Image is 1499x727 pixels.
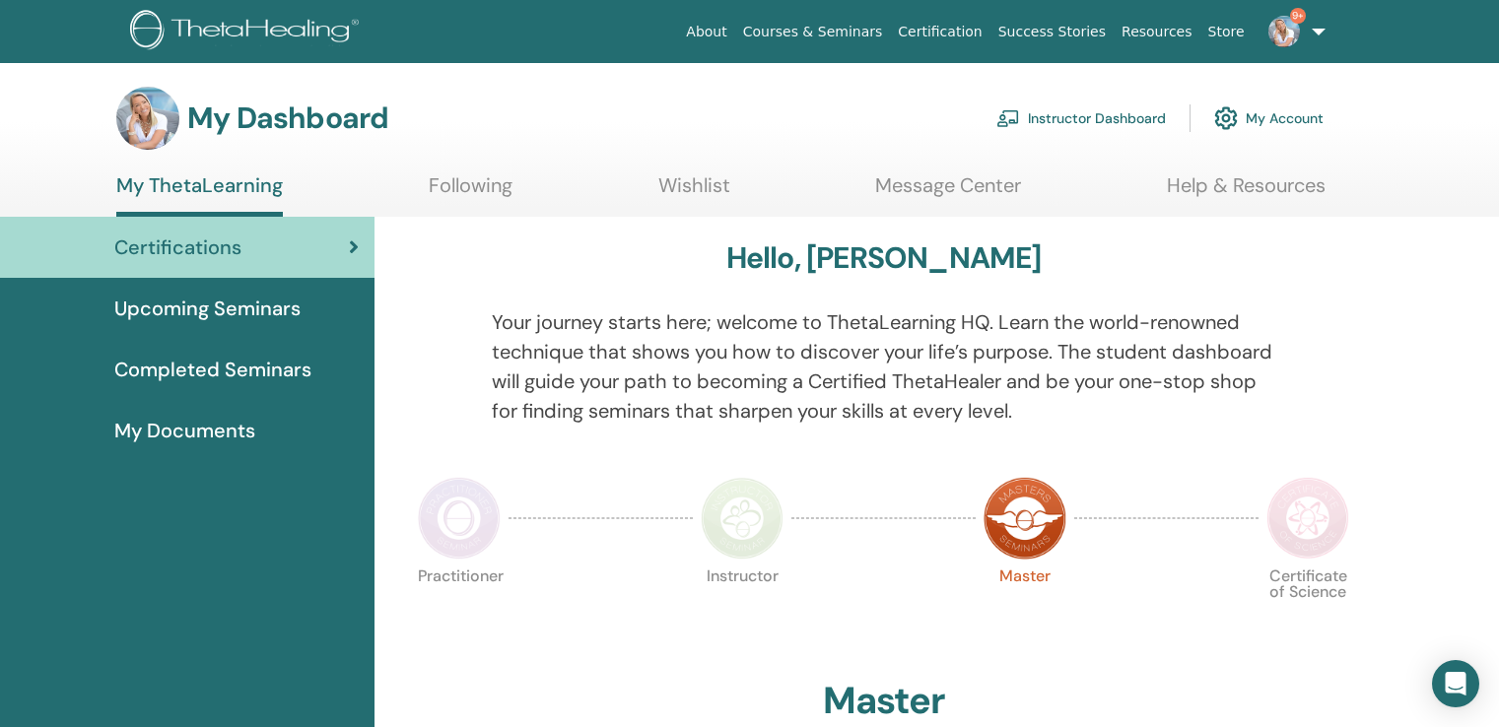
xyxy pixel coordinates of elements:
[187,100,388,136] h3: My Dashboard
[492,307,1276,426] p: Your journey starts here; welcome to ThetaLearning HQ. Learn the world-renowned technique that sh...
[984,568,1066,651] p: Master
[1114,14,1200,50] a: Resources
[1266,477,1349,560] img: Certificate of Science
[116,87,179,150] img: default.jpg
[701,477,784,560] img: Instructor
[114,294,301,323] span: Upcoming Seminars
[875,173,1021,212] a: Message Center
[1200,14,1253,50] a: Store
[1167,173,1326,212] a: Help & Resources
[1268,16,1300,47] img: default.jpg
[130,10,366,54] img: logo.png
[984,477,1066,560] img: Master
[996,109,1020,127] img: chalkboard-teacher.svg
[1214,97,1324,140] a: My Account
[418,477,501,560] img: Practitioner
[823,679,945,724] h2: Master
[990,14,1114,50] a: Success Stories
[890,14,989,50] a: Certification
[418,568,501,651] p: Practitioner
[429,173,512,212] a: Following
[701,568,784,651] p: Instructor
[996,97,1166,140] a: Instructor Dashboard
[114,355,311,384] span: Completed Seminars
[1214,101,1238,135] img: cog.svg
[1432,660,1479,707] div: Open Intercom Messenger
[735,14,891,50] a: Courses & Seminars
[658,173,730,212] a: Wishlist
[114,232,241,262] span: Certifications
[1290,8,1306,24] span: 9+
[726,240,1042,276] h3: Hello, [PERSON_NAME]
[116,173,283,217] a: My ThetaLearning
[114,416,255,445] span: My Documents
[678,14,734,50] a: About
[1266,568,1349,651] p: Certificate of Science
